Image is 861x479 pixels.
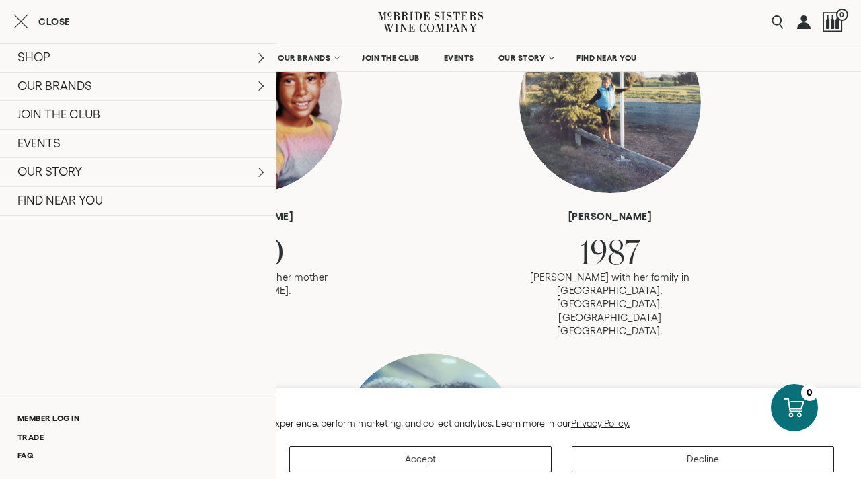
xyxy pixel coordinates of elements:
a: EVENTS [435,44,483,71]
span: EVENTS [444,53,474,63]
span: 1987 [580,228,640,274]
a: FIND NEAR YOU [568,44,646,71]
span: OUR STORY [498,53,546,63]
h6: [PERSON_NAME] [509,211,711,223]
a: OUR STORY [490,44,562,71]
a: OUR BRANDS [269,44,346,71]
span: FIND NEAR YOU [576,53,637,63]
p: We use cookies and other technologies to personalize your experience, perform marketing, and coll... [20,417,841,429]
div: 0 [801,384,818,401]
span: OUR BRANDS [278,53,330,63]
p: [PERSON_NAME] with her family in [GEOGRAPHIC_DATA], [GEOGRAPHIC_DATA], [GEOGRAPHIC_DATA] [GEOGRAP... [509,270,711,338]
span: Close [38,17,70,26]
a: JOIN THE CLUB [353,44,428,71]
span: 0 [836,9,848,21]
button: Close cart [13,13,70,30]
a: Privacy Policy. [571,418,630,429]
span: JOIN THE CLUB [362,53,420,63]
button: Decline [572,446,834,472]
button: Accept [289,446,552,472]
h2: We value your privacy [20,400,841,412]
